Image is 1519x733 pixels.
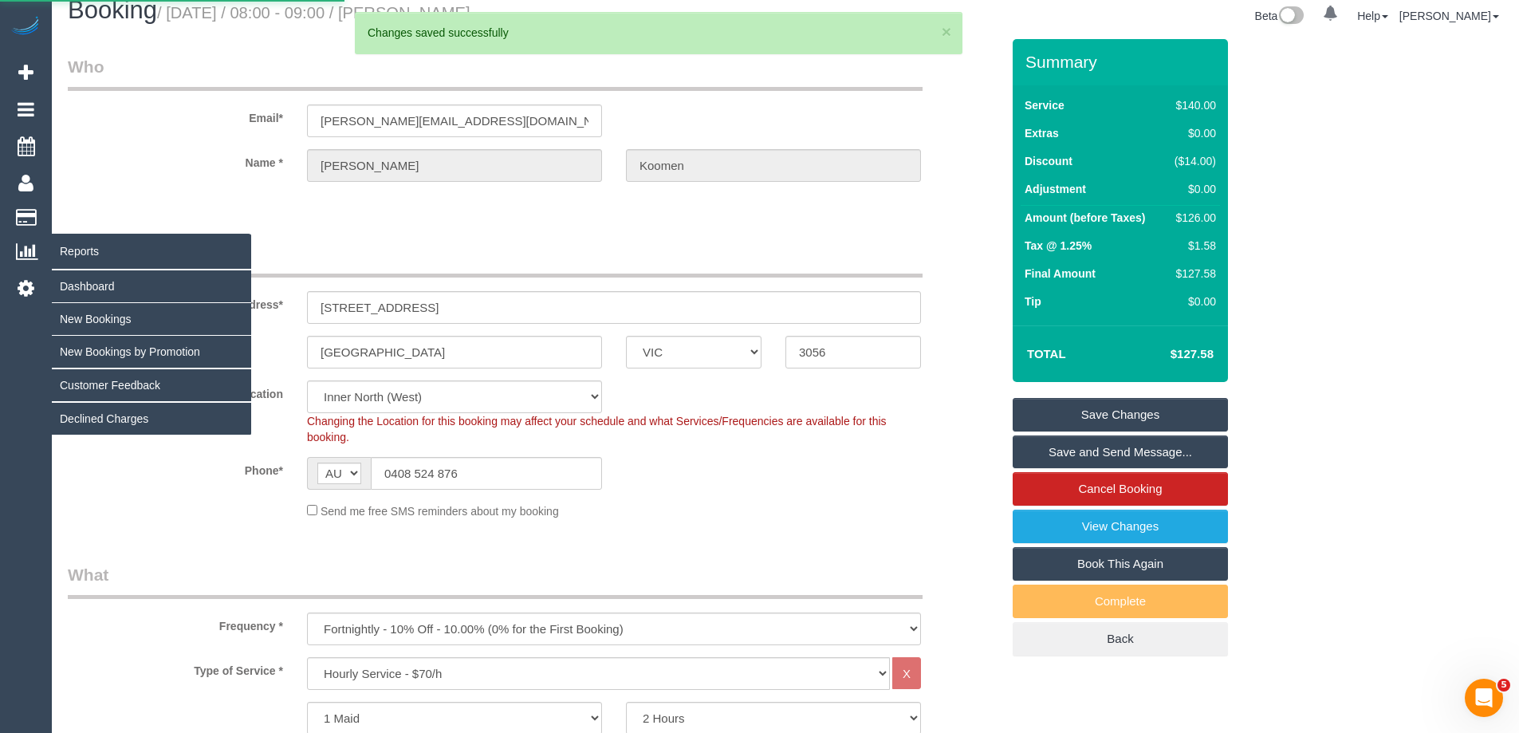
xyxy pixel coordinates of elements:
[321,505,559,518] span: Send me free SMS reminders about my booking
[1027,347,1066,361] strong: Total
[1013,472,1228,506] a: Cancel Booking
[1025,210,1145,226] label: Amount (before Taxes)
[942,23,951,40] button: ×
[1013,398,1228,432] a: Save Changes
[1168,153,1216,169] div: ($14.00)
[1168,97,1216,113] div: $140.00
[1497,679,1510,692] span: 5
[52,270,251,302] a: Dashboard
[307,104,602,137] input: Email*
[1025,153,1072,169] label: Discount
[1025,266,1096,282] label: Final Amount
[1168,125,1216,141] div: $0.00
[56,149,295,171] label: Name *
[785,336,921,368] input: Post Code*
[1168,210,1216,226] div: $126.00
[1013,622,1228,656] a: Back
[1025,294,1041,309] label: Tip
[1168,238,1216,254] div: $1.58
[52,233,251,270] span: Reports
[56,613,295,634] label: Frequency *
[1168,181,1216,197] div: $0.00
[1255,10,1305,22] a: Beta
[1025,238,1092,254] label: Tax @ 1.25%
[1399,10,1499,22] a: [PERSON_NAME]
[307,336,602,368] input: Suburb*
[1013,510,1228,543] a: View Changes
[1465,679,1503,717] iframe: Intercom live chat
[157,4,470,22] small: / [DATE] / 08:00 - 09:00 / [PERSON_NAME]
[1013,547,1228,581] a: Book This Again
[52,270,251,435] ul: Reports
[56,457,295,479] label: Phone*
[371,457,602,490] input: Phone*
[1123,348,1214,361] h4: $127.58
[10,16,41,38] img: Automaid Logo
[368,25,950,41] div: Changes saved successfully
[307,149,602,182] input: First Name*
[68,55,923,91] legend: Who
[307,415,887,443] span: Changing the Location for this booking may affect your schedule and what Services/Frequencies are...
[52,403,251,435] a: Declined Charges
[626,149,921,182] input: Last Name*
[68,563,923,599] legend: What
[68,242,923,278] legend: Where
[1357,10,1388,22] a: Help
[1168,294,1216,309] div: $0.00
[52,303,251,335] a: New Bookings
[52,336,251,368] a: New Bookings by Promotion
[52,369,251,401] a: Customer Feedback
[1168,266,1216,282] div: $127.58
[1025,97,1064,113] label: Service
[1277,6,1304,27] img: New interface
[1025,125,1059,141] label: Extras
[56,657,295,679] label: Type of Service *
[1013,435,1228,469] a: Save and Send Message...
[56,104,295,126] label: Email*
[1025,181,1086,197] label: Adjustment
[1025,53,1220,71] h3: Summary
